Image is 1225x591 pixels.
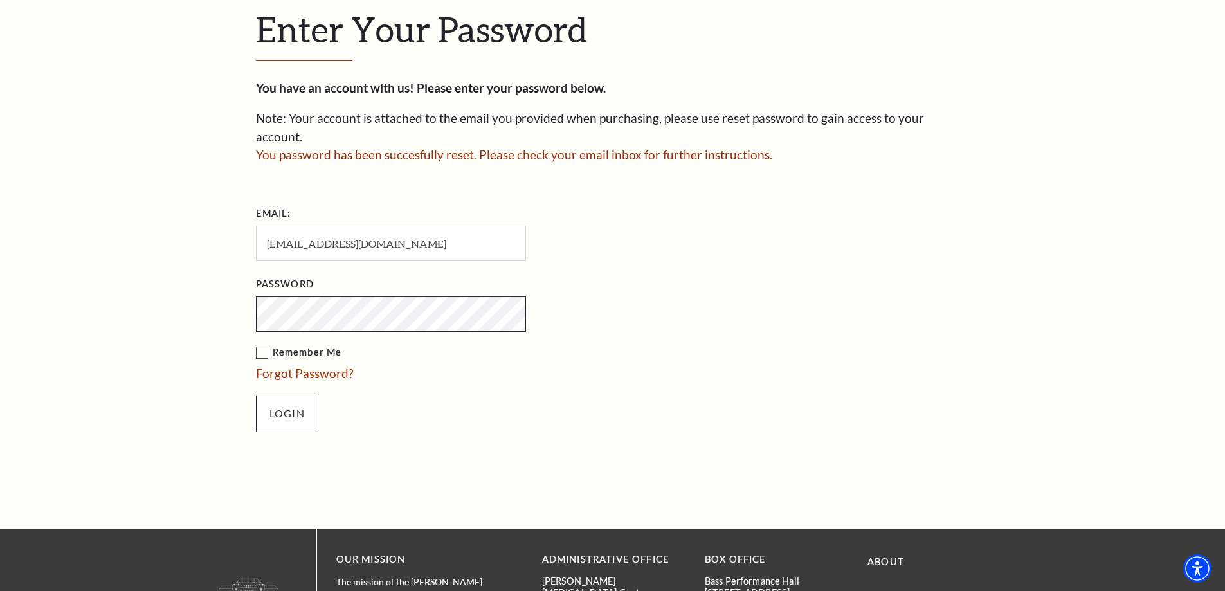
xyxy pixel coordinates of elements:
strong: You have an account with us! [256,80,414,95]
a: About [867,556,904,567]
span: Enter Your Password [256,8,587,50]
div: Accessibility Menu [1183,554,1211,583]
label: Password [256,277,314,293]
p: OUR MISSION [336,552,497,568]
a: Forgot Password? [256,366,354,381]
p: Administrative Office [542,552,685,568]
p: Note: Your account is attached to the email you provided when purchasing, please use reset passwo... [256,109,970,146]
input: Required [256,226,526,261]
input: Submit button [256,396,318,432]
strong: Please enter your password below. [417,80,606,95]
p: Bass Performance Hall [705,576,848,586]
p: BOX OFFICE [705,552,848,568]
label: Remember Me [256,345,655,361]
span: You password has been succesfully reset. Please check your email inbox for further instructions. [256,147,772,162]
label: Email: [256,206,291,222]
